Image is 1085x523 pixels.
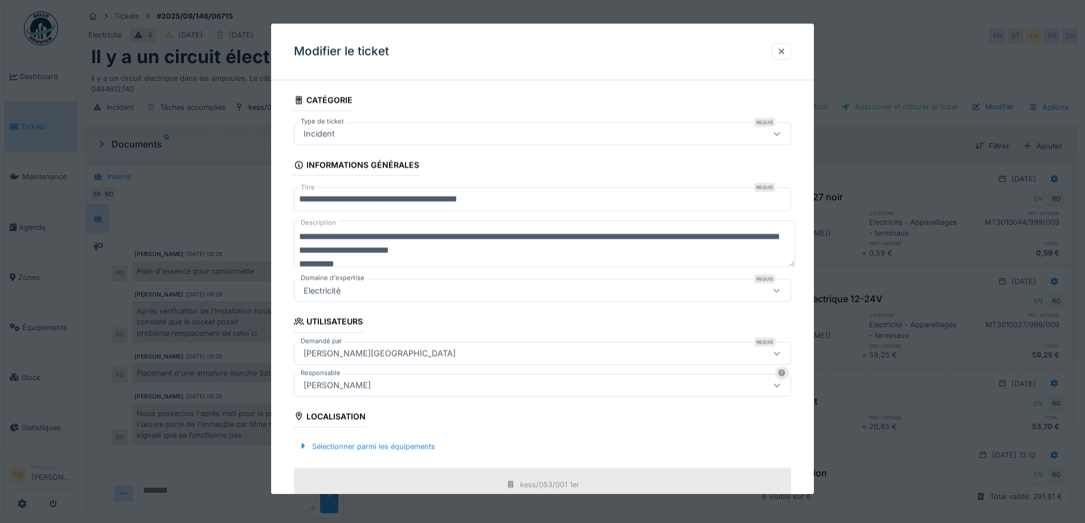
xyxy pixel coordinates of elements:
[294,157,419,176] div: Informations générales
[299,127,339,140] div: Incident
[298,117,346,126] label: Type de ticket
[298,183,317,193] label: Titre
[299,379,375,392] div: [PERSON_NAME]
[520,479,579,490] div: kess/053/001 1er
[754,275,775,284] div: Requis
[294,439,440,454] div: Sélectionner parmi les équipements
[294,92,353,111] div: Catégorie
[294,44,389,59] h3: Modifier le ticket
[298,368,343,378] label: Responsable
[754,337,775,347] div: Requis
[298,336,344,346] label: Demandé par
[299,285,345,297] div: Electricité
[298,274,367,283] label: Domaine d'expertise
[299,347,460,360] div: [PERSON_NAME][GEOGRAPHIC_DATA]
[294,314,363,333] div: Utilisateurs
[298,216,338,230] label: Description
[754,118,775,127] div: Requis
[294,408,366,427] div: Localisation
[754,183,775,192] div: Requis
